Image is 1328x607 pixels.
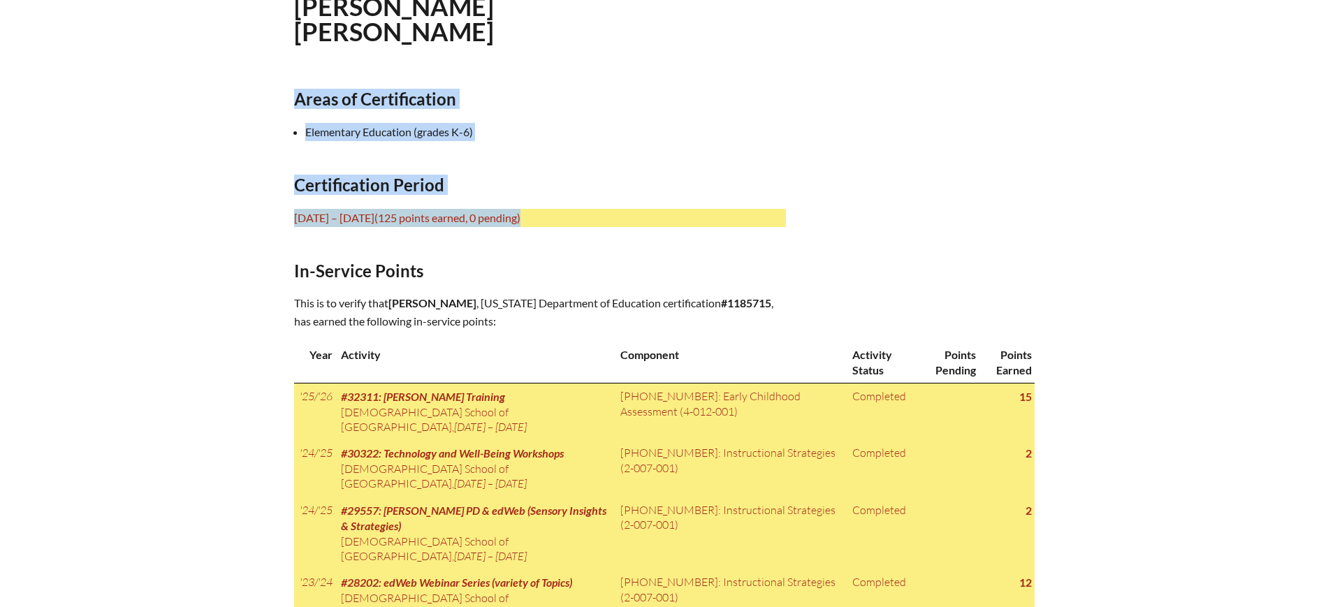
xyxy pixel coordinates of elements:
strong: 2 [1026,504,1032,517]
span: (125 points earned, 0 pending) [374,211,520,224]
span: [DEMOGRAPHIC_DATA] School of [GEOGRAPHIC_DATA] [341,405,509,434]
td: [PHONE_NUMBER]: Early Childhood Assessment (4-012-001) [615,383,847,441]
td: '24/'25 [294,497,335,570]
span: [DEMOGRAPHIC_DATA] School of [GEOGRAPHIC_DATA] [341,462,509,490]
p: This is to verify that , [US_STATE] Department of Education certification , has earned the follow... [294,294,786,330]
td: '24/'25 [294,440,335,497]
td: [PHONE_NUMBER]: Instructional Strategies (2-007-001) [615,497,847,570]
h2: In-Service Points [294,261,786,281]
td: Completed [847,497,919,570]
span: #29557: [PERSON_NAME] PD & edWeb (Sensory Insights & Strategies) [341,504,606,532]
span: [DATE] – [DATE] [454,476,527,490]
span: [DEMOGRAPHIC_DATA] School of [GEOGRAPHIC_DATA] [341,534,509,563]
th: Activity Status [847,342,919,383]
td: Completed [847,440,919,497]
h2: Certification Period [294,175,786,195]
span: #28202: edWeb Webinar Series (variety of Topics) [341,576,572,589]
span: #32311: [PERSON_NAME] Training [341,390,505,403]
th: Points Pending [919,342,979,383]
th: Component [615,342,847,383]
b: #1185715 [721,296,771,309]
td: [PHONE_NUMBER]: Instructional Strategies (2-007-001) [615,440,847,497]
strong: 2 [1026,446,1032,460]
span: #30322: Technology and Well-Being Workshops [341,446,564,460]
strong: 15 [1019,390,1032,403]
td: Completed [847,383,919,441]
strong: 12 [1019,576,1032,589]
td: , [335,383,615,441]
p: [DATE] – [DATE] [294,209,786,227]
th: Points Earned [979,342,1034,383]
span: [PERSON_NAME] [388,296,476,309]
h2: Areas of Certification [294,89,786,109]
td: , [335,440,615,497]
th: Year [294,342,335,383]
span: [DATE] – [DATE] [454,420,527,434]
td: , [335,497,615,570]
span: [DATE] – [DATE] [454,549,527,563]
li: Elementary Education (grades K-6) [305,123,797,141]
td: '25/'26 [294,383,335,441]
th: Activity [335,342,615,383]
